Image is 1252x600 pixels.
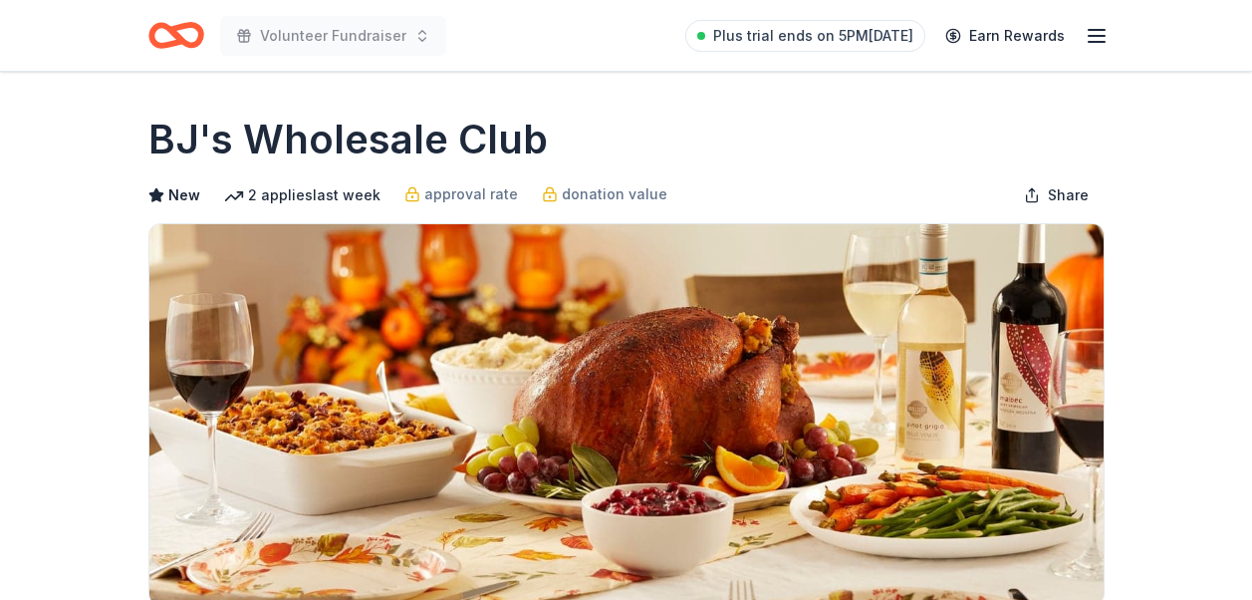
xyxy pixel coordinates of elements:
a: approval rate [404,182,518,206]
h1: BJ's Wholesale Club [148,112,548,167]
span: donation value [562,182,667,206]
a: donation value [542,182,667,206]
button: Volunteer Fundraiser [220,16,446,56]
span: New [168,183,200,207]
span: Share [1048,183,1089,207]
button: Share [1008,175,1105,215]
span: Plus trial ends on 5PM[DATE] [713,24,913,48]
span: Volunteer Fundraiser [260,24,406,48]
span: approval rate [424,182,518,206]
a: Earn Rewards [933,18,1077,54]
a: Home [148,12,204,59]
a: Plus trial ends on 5PM[DATE] [685,20,925,52]
div: 2 applies last week [224,183,380,207]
